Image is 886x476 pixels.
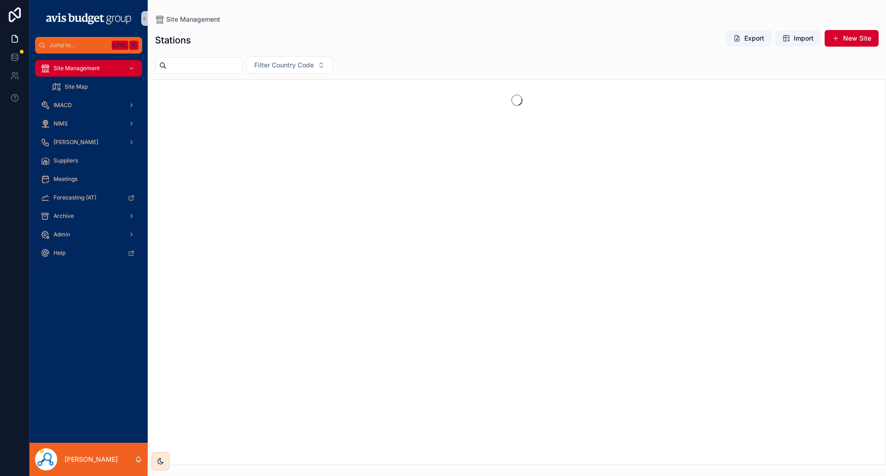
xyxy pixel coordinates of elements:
button: Import [775,30,821,47]
span: Forecasting (AT) [54,194,96,201]
span: Admin [54,231,70,238]
a: Suppliers [35,152,142,169]
a: Archive [35,208,142,224]
a: NIMS [35,115,142,132]
img: App logo [44,11,133,26]
a: Site Management [35,60,142,77]
button: Select Button [246,56,333,74]
span: Jump to... [49,42,108,49]
a: Admin [35,226,142,243]
a: Site Management [155,15,220,24]
button: New Site [825,30,879,47]
a: Help [35,245,142,261]
span: [PERSON_NAME] [54,139,98,146]
span: Meetings [54,175,78,183]
span: Suppliers [54,157,78,164]
span: IMACD [54,102,72,109]
a: [PERSON_NAME] [35,134,142,151]
button: Jump to...CtrlK [35,37,142,54]
span: Archive [54,212,74,220]
a: Meetings [35,171,142,187]
span: Help [54,249,66,257]
span: Site Management [54,65,100,72]
div: scrollable content [30,54,148,273]
h1: Stations [155,34,191,47]
span: NIMS [54,120,68,127]
span: Import [794,34,814,43]
a: Site Map [46,78,142,95]
p: [PERSON_NAME] [65,455,118,464]
span: Site Management [166,15,220,24]
a: IMACD [35,97,142,114]
a: Forecasting (AT) [35,189,142,206]
span: K [130,42,138,49]
span: Filter Country Code [254,60,314,70]
span: Site Map [65,83,88,90]
button: Export [726,30,772,47]
span: Ctrl [112,41,128,50]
